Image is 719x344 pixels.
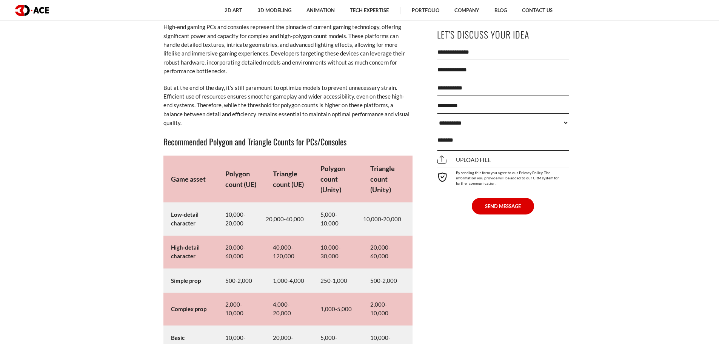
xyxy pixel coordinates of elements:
[363,268,413,293] td: 500-2,000
[171,175,206,183] strong: Game asset
[370,164,395,194] strong: Triangle count (Unity)
[163,23,413,76] p: High-end gaming PCs and consoles represent the pinnacle of current gaming technology, offering si...
[313,293,363,325] td: 1,000-5,000
[171,211,199,227] strong: Low-detail character
[218,268,265,293] td: 500-2,000
[218,236,265,268] td: 20,000-60,000
[363,236,413,268] td: 20,000-60,000
[472,198,534,214] button: SEND MESSAGE
[437,26,569,43] p: Let's Discuss Your Idea
[171,277,201,284] strong: Simple prop
[363,293,413,325] td: 2,000-10,000
[265,236,313,268] td: 40,000-120,000
[265,268,313,293] td: 1,000-4,000
[163,83,413,128] p: But at the end of the day, it’s still paramount to optimize models to prevent unnecessary strain....
[171,305,206,312] strong: Complex prop
[313,236,363,268] td: 10,000-30,000
[218,293,265,325] td: 2,000-10,000
[363,203,413,236] td: 10,000-20,000
[437,156,491,163] span: Upload file
[437,168,569,186] div: By sending this form you agree to our Privacy Policy. The information you provide will be added t...
[265,293,313,325] td: 4,000-20,000
[265,203,313,236] td: 20,000-40,000
[15,5,49,16] img: logo dark
[163,135,413,148] h3: Recommended Polygon and Triangle Counts for PCs/Consoles
[273,170,304,188] strong: Triangle count (UE)
[218,203,265,236] td: 10,000-20,000
[225,170,256,188] strong: Polygon count (UE)
[320,164,345,194] strong: Polygon count (Unity)
[171,244,200,259] strong: High-detail character
[313,203,363,236] td: 5,000-10,000
[313,268,363,293] td: 250-1,000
